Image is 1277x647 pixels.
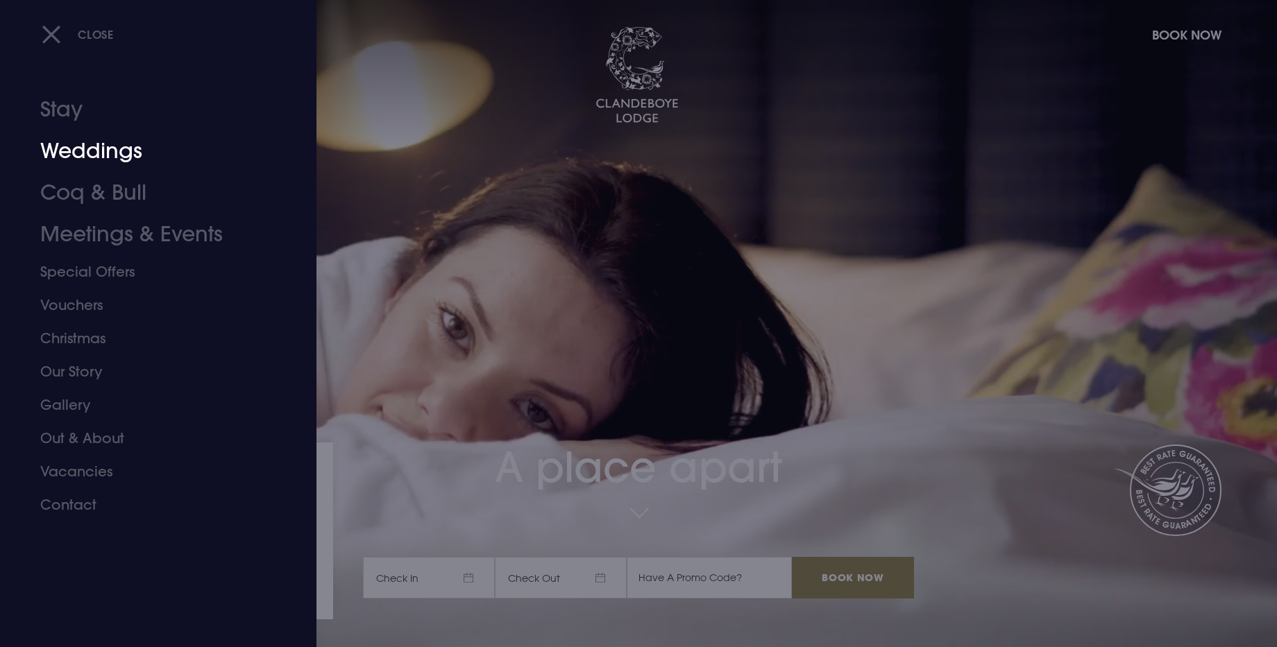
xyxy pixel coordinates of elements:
[40,172,260,214] a: Coq & Bull
[40,288,260,322] a: Vouchers
[40,455,260,488] a: Vacancies
[40,355,260,388] a: Our Story
[40,388,260,422] a: Gallery
[40,255,260,288] a: Special Offers
[40,89,260,130] a: Stay
[40,422,260,455] a: Out & About
[42,20,114,49] button: Close
[40,322,260,355] a: Christmas
[40,214,260,255] a: Meetings & Events
[40,488,260,521] a: Contact
[78,27,114,42] span: Close
[40,130,260,172] a: Weddings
